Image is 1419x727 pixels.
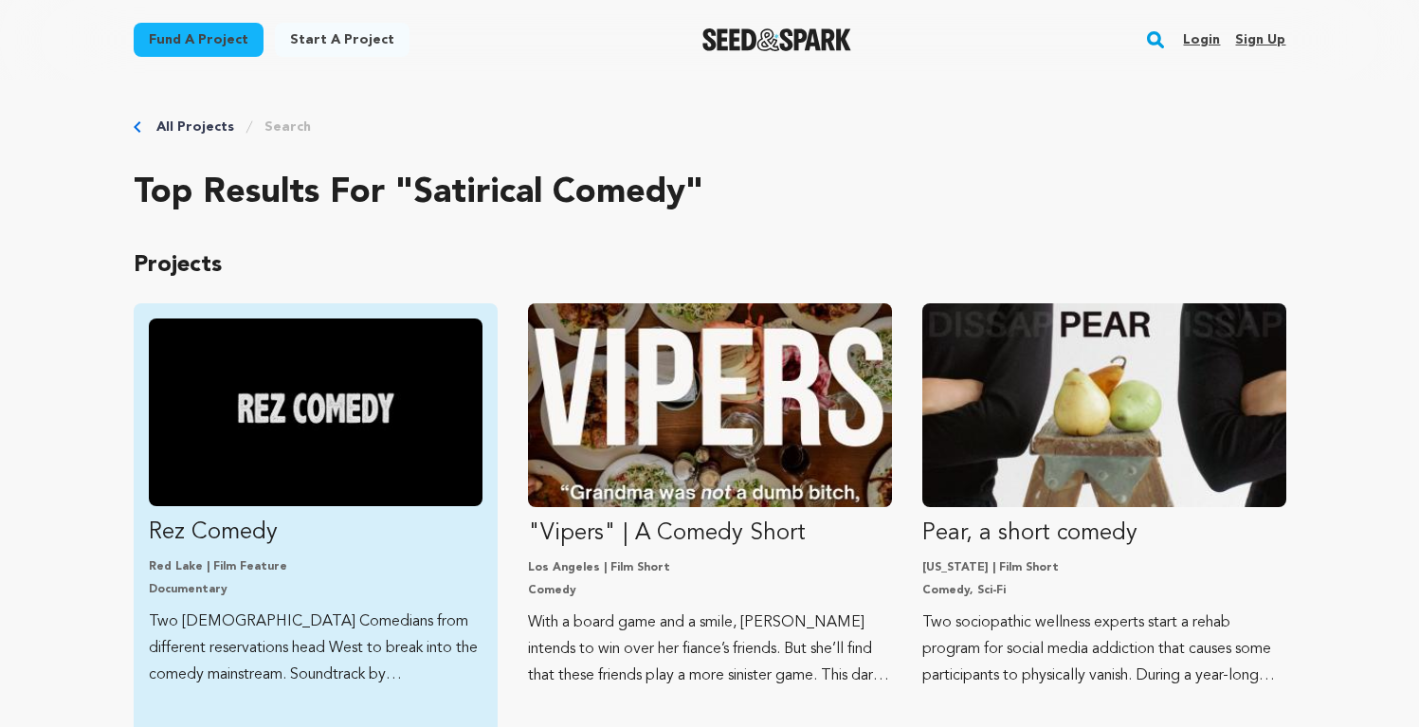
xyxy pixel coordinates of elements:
p: Pear, a short comedy [922,518,1286,549]
p: [US_STATE] | Film Short [922,560,1286,575]
a: Search [264,118,311,136]
p: Projects [134,250,1286,281]
p: Two sociopathic wellness experts start a rehab program for social media addiction that causes som... [922,609,1286,689]
a: Seed&Spark Homepage [702,28,851,51]
a: Fund Rez Comedy [149,318,482,688]
p: "Vipers" | A Comedy Short [528,518,892,549]
h2: Top results for "satirical comedy" [134,174,1286,212]
a: Fund a project [134,23,264,57]
a: Fund &quot;Vipers&quot; | A Comedy Short [528,303,892,689]
div: Breadcrumb [134,118,1286,136]
p: With a board game and a smile, [PERSON_NAME] intends to win over her fiance’s friends. But she’ll... [528,609,892,689]
a: All Projects [156,118,234,136]
a: Sign up [1235,25,1285,55]
p: Comedy [528,583,892,598]
p: Two [DEMOGRAPHIC_DATA] Comedians from different reservations head West to break into the comedy m... [149,609,482,688]
p: Comedy, Sci-Fi [922,583,1286,598]
img: Seed&Spark Logo Dark Mode [702,28,851,51]
a: Login [1183,25,1220,55]
p: Red Lake | Film Feature [149,559,482,574]
p: Los Angeles | Film Short [528,560,892,575]
a: Fund Pear, a short comedy [922,303,1286,689]
p: Documentary [149,582,482,597]
a: Start a project [275,23,409,57]
p: Rez Comedy [149,518,482,548]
